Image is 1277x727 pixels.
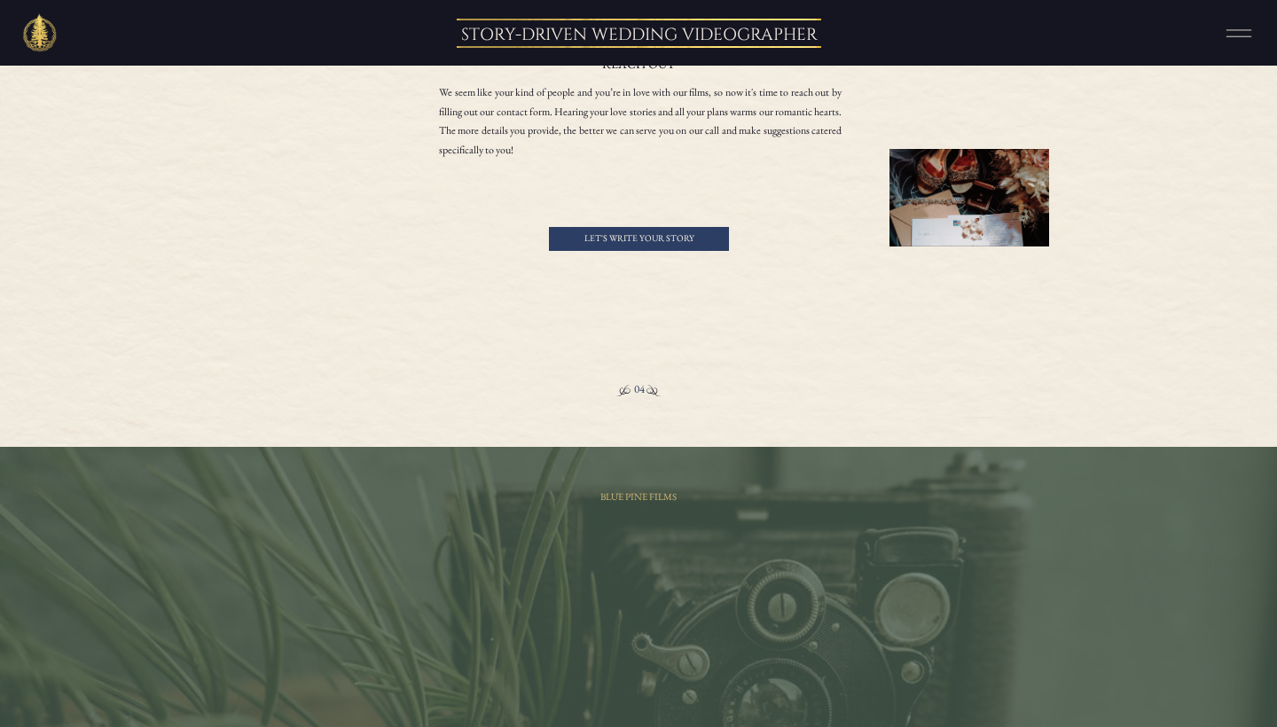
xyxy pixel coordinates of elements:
[457,25,821,43] h1: STORY-DRIVEN WEDDING VIDEOGRAPHER
[439,83,842,160] p: We seem like your kind of people and you’re in love with our films, so now it's time to reach out...
[528,53,749,70] h3: reach out
[596,382,682,398] p: 04
[580,489,697,581] p: BLUE PINE FILMS
[560,233,718,245] a: let's write your story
